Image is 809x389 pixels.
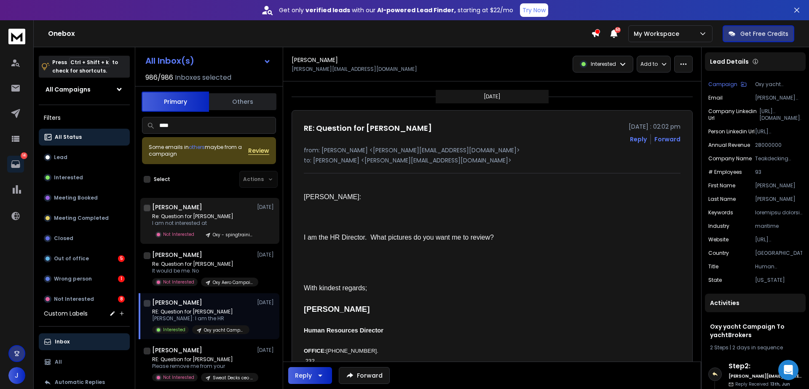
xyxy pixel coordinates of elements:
button: All Campaigns [39,81,130,98]
p: loremipsu dolorsi, ametcons adipis, elitseddo, eiusmo tempori, utlabo etdolorem, aliq enimadmi, v... [755,209,802,216]
p: Not Interested [54,296,94,303]
p: Interested [163,327,185,333]
div: Forward [654,135,680,143]
span: 2 days in sequence [732,344,783,351]
label: Select [154,176,170,183]
button: Not Interested8 [39,291,130,308]
p: It would be me. No [152,267,253,274]
button: All [39,354,130,370]
p: [DATE] [257,204,276,211]
p: State [708,277,722,284]
p: [PERSON_NAME]: I am the HR [152,315,249,322]
button: Wrong person1 [39,270,130,287]
p: Closed [54,235,73,242]
p: [US_STATE] [755,277,802,284]
button: Reply [288,367,332,384]
p: [URL][DOMAIN_NAME]. [759,108,802,122]
p: Try Now [522,6,546,14]
p: Wrong person [54,276,92,282]
p: Oxy Aero Campaign To Jet Brokers Batch 2 [213,279,253,286]
p: I am not interested at [152,220,253,227]
p: to: [PERSON_NAME] <[PERSON_NAME][EMAIL_ADDRESS][DOMAIN_NAME]> [304,156,680,165]
p: Re: Question for [PERSON_NAME] [152,213,253,220]
p: Website [708,236,729,243]
h1: Onebox [48,29,591,39]
button: J [8,367,25,384]
p: [PERSON_NAME] [755,196,802,203]
h1: [PERSON_NAME] [152,346,202,354]
button: Meeting Booked [39,189,130,206]
p: Please remove me from your [152,363,253,370]
button: All Status [39,129,130,146]
p: [GEOGRAPHIC_DATA] [755,250,802,257]
span: Ctrl + Shift + k [69,57,110,67]
p: [PERSON_NAME] [755,182,802,189]
p: [DATE] [257,251,276,258]
p: First Name [708,182,735,189]
p: 28000000 [755,142,802,149]
p: Interested [54,174,83,181]
p: Get Free Credits [740,30,788,38]
p: Title [708,263,718,270]
button: Review [248,146,269,155]
div: 5 [118,255,125,262]
p: Person Linkedin Url [708,128,755,135]
h3: Filters [39,112,130,124]
h1: [PERSON_NAME] [152,298,202,307]
h1: [PERSON_NAME] [292,56,338,64]
p: Re: Question for [PERSON_NAME] [152,261,253,267]
p: My Workspace [634,30,683,38]
h1: [PERSON_NAME] [152,251,202,259]
p: Inbox [55,338,70,345]
button: Forward [339,367,390,384]
div: 1 [118,276,125,282]
div: 8 [118,296,125,303]
p: Last Name [708,196,736,203]
p: Not Interested [163,231,194,238]
div: Activities [705,294,806,312]
button: Campaign [708,81,747,88]
p: Automatic Replies [55,379,105,386]
button: Inbox [39,333,130,350]
span: Human Resources Director [304,327,383,334]
button: Meeting Completed [39,210,130,227]
p: Annual Revenue [708,142,750,149]
button: Closed [39,230,130,247]
div: Reply [295,371,312,380]
p: Industry [708,223,729,230]
p: Email [708,95,723,101]
button: Lead [39,149,130,166]
span: [PERSON_NAME] [304,305,370,313]
p: [PERSON_NAME][EMAIL_ADDRESS][DOMAIN_NAME] [755,95,802,101]
span: 13th, Jun [770,381,790,387]
p: Oxy yacht Campaign To yachtBrokers [755,81,802,88]
img: logo [8,29,25,44]
p: [DATE] [257,347,276,354]
p: 14 [21,152,27,159]
p: Teakdecking Systems [755,155,802,162]
p: Company Linkedin Url [708,108,759,122]
p: Oxy - spingtraining - mkt sales ops [213,232,253,238]
p: Not Interested [163,374,194,381]
p: [DATE] : 02:02 pm [629,122,680,131]
p: Not Interested [163,279,194,285]
button: Get Free Credits [723,25,794,42]
p: Add to [640,61,658,68]
p: Lead [54,154,67,161]
span: others [189,143,205,151]
p: Campaign [708,81,737,88]
span: 986 / 986 [145,73,173,83]
p: Sweat Decks ceo founder [US_STATE] [US_STATE] [GEOGRAPHIC_DATA] [GEOGRAPHIC_DATA][PERSON_NAME][GE... [213,375,253,381]
p: Country [708,250,729,257]
button: Primary [142,92,209,112]
h3: Custom Labels [44,309,88,318]
span: With kindest regards; [304,284,367,292]
button: All Inbox(s) [139,52,278,69]
h3: Inboxes selected [175,73,231,83]
button: Others [209,92,276,111]
span: [PERSON_NAME]: [304,193,361,200]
